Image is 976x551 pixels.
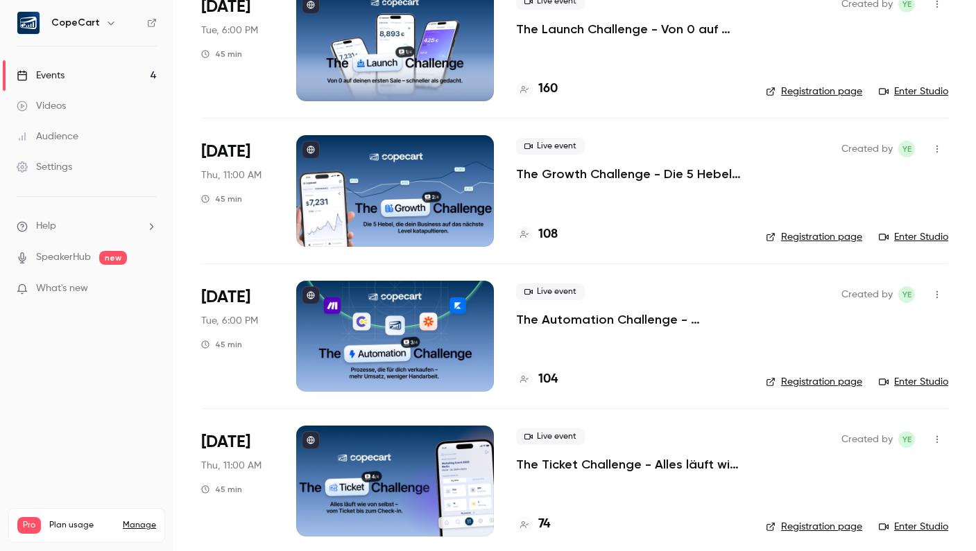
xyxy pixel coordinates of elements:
a: Enter Studio [879,85,948,98]
span: Live event [516,283,585,300]
a: The Automation Challenge - Prozesse, die für dich verkaufen – mehr Umsatz, weniger Handarbeit [516,311,744,328]
span: Created by [841,141,893,157]
a: 108 [516,225,558,244]
h4: 104 [538,370,558,389]
h4: 108 [538,225,558,244]
a: Enter Studio [879,375,948,389]
span: Pro [17,517,41,534]
a: Enter Studio [879,230,948,244]
span: Yasamin Esfahani [898,286,915,303]
a: Registration page [766,230,862,244]
div: Events [17,69,65,82]
span: new [99,251,127,265]
a: Registration page [766,375,862,389]
div: 45 min [201,193,242,204]
a: Registration page [766,520,862,534]
a: Manage [123,520,156,531]
a: The Ticket Challenge - Alles läuft wie von selbst – vom Ticket bis zum Check-in [516,456,744,473]
div: Videos [17,99,66,113]
span: Thu, 11:00 AM [201,168,262,182]
h6: CopeCart [51,16,100,30]
span: Created by [841,286,893,303]
span: Created by [841,431,893,448]
div: 45 min [201,339,242,350]
a: Registration page [766,85,862,98]
li: help-dropdown-opener [17,219,157,234]
a: SpeakerHub [36,250,91,265]
div: Settings [17,160,72,174]
span: Help [36,219,56,234]
span: YE [902,431,911,448]
div: 45 min [201,484,242,495]
span: YE [902,141,911,157]
span: What's new [36,281,88,296]
span: [DATE] [201,141,250,163]
a: Enter Studio [879,520,948,534]
a: 74 [516,515,550,534]
a: The Launch Challenge - Von 0 auf deinen ersten Sale – schneller als gedacht [516,21,744,37]
img: CopeCart [17,12,40,34]
a: 160 [516,80,558,98]
div: 45 min [201,49,242,60]
span: Plan usage [49,520,114,531]
span: Yasamin Esfahani [898,141,915,157]
div: Audience [17,130,78,143]
div: Oct 7 Tue, 6:00 PM (Europe/Berlin) [201,281,274,392]
span: [DATE] [201,286,250,308]
span: YE [902,286,911,303]
span: Yasamin Esfahani [898,431,915,448]
h4: 74 [538,515,550,534]
span: Tue, 6:00 PM [201,24,258,37]
span: [DATE] [201,431,250,453]
a: The Growth Challenge - Die 5 Hebel, die dein Business auf das nächste Level katapultieren [516,166,744,182]
span: Live event [516,138,585,155]
div: Oct 2 Thu, 11:00 AM (Europe/Berlin) [201,135,274,246]
span: Tue, 6:00 PM [201,314,258,328]
h4: 160 [538,80,558,98]
div: Oct 9 Thu, 11:00 AM (Europe/Berlin) [201,426,274,536]
span: Thu, 11:00 AM [201,459,262,473]
span: Live event [516,428,585,445]
iframe: Noticeable Trigger [140,283,157,295]
a: 104 [516,370,558,389]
